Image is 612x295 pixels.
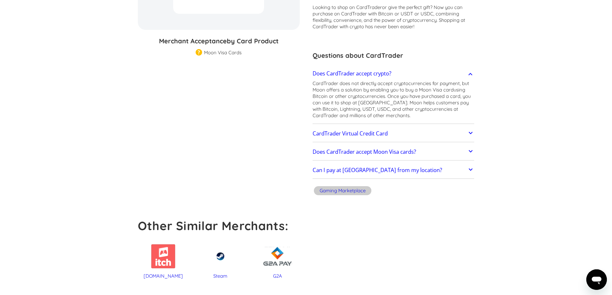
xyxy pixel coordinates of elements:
[313,130,388,137] h2: CardTrader Virtual Credit Card
[313,80,475,119] p: CardTrader does not directly accept cryptocurrencies for payment, but Moon offers a solution by e...
[252,273,303,279] div: G2A
[313,185,373,198] a: Gaming Marketplace
[252,240,303,279] a: G2A
[313,4,475,30] p: Looking to shop on CardTrader ? Now you can purchase on CardTrader with Bitcoin or USDT or USDC, ...
[138,36,300,46] h3: Merchant Acceptance
[313,149,416,155] h2: Does CardTrader accept Moon Visa cards?
[313,67,475,80] a: Does CardTrader accept crypto?
[320,187,366,194] div: Gaming Marketplace
[313,70,391,77] h2: Does CardTrader accept crypto?
[138,218,289,233] strong: Other Similar Merchants:
[313,167,442,173] h2: Can I pay at [GEOGRAPHIC_DATA] from my location?
[382,4,430,10] span: or give the perfect gift
[313,51,475,60] h3: Questions about CardTrader
[313,145,475,159] a: Does CardTrader accept Moon Visa cards?
[227,37,279,45] span: by Card Product
[195,273,246,279] div: Steam
[586,269,607,290] iframe: Button to launch messaging window
[138,273,189,279] div: [DOMAIN_NAME]
[313,127,475,140] a: CardTrader Virtual Credit Card
[138,240,189,279] a: [DOMAIN_NAME]
[195,240,246,279] a: Steam
[313,164,475,177] a: Can I pay at [GEOGRAPHIC_DATA] from my location?
[204,49,242,56] div: Moon Visa Cards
